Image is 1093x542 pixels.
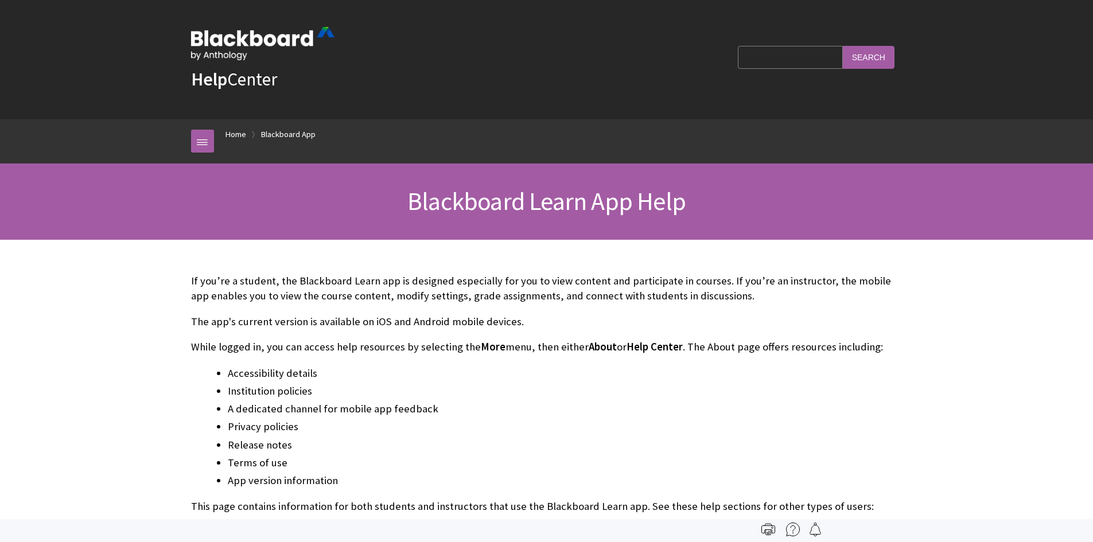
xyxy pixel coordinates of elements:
strong: Help [191,68,227,91]
span: More [481,340,505,353]
li: Privacy policies [228,419,903,435]
span: Blackboard Learn App Help [407,185,686,217]
li: A dedicated channel for mobile app feedback [228,401,903,417]
p: The app's current version is available on iOS and Android mobile devices. [191,314,903,329]
img: Follow this page [808,522,822,536]
span: About [589,340,617,353]
img: Print [761,522,775,536]
img: Blackboard by Anthology [191,27,334,60]
input: Search [843,46,894,68]
p: If you’re a student, the Blackboard Learn app is designed especially for you to view content and ... [191,274,903,303]
a: Home [225,127,246,142]
li: Institution policies [228,383,903,399]
a: Blackboard App [261,127,316,142]
li: Terms of use [228,455,903,471]
img: More help [786,522,800,536]
a: HelpCenter [191,68,277,91]
li: Accessibility details [228,365,903,381]
li: Release notes [228,437,903,453]
li: App version information [228,473,903,489]
span: Help Center [627,340,683,353]
p: This page contains information for both students and instructors that use the Blackboard Learn ap... [191,499,903,514]
p: While logged in, you can access help resources by selecting the menu, then either or . The About ... [191,340,903,354]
